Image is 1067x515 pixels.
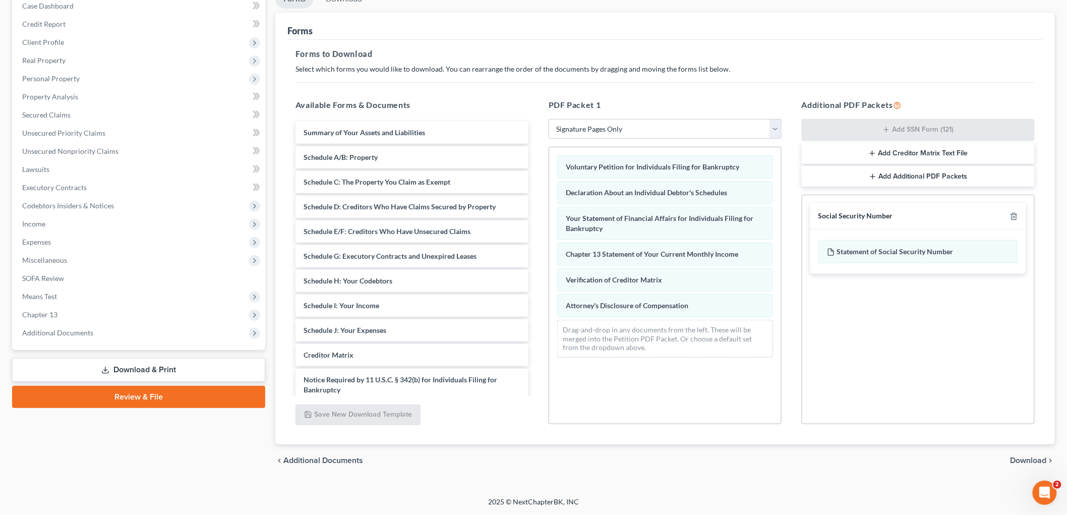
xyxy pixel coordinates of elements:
[32,330,40,338] button: Gif picker
[1033,481,1057,505] iframe: Intercom live chat
[22,110,71,119] span: Secured Claims
[90,110,186,121] div: you're welcome, thank you
[22,238,51,246] span: Expenses
[295,64,1035,74] p: Select which forms you would like to download. You can rearrange the order of the documents by dr...
[304,301,379,310] span: Schedule I: Your Income
[22,147,118,155] span: Unsecured Nonpriority Claims
[14,124,265,142] a: Unsecured Priority Claims
[304,375,497,394] span: Notice Required by 11 U.S.C. § 342(b) for Individuals Filing for Bankruptcy
[22,183,87,192] span: Executory Contracts
[304,351,353,359] span: Creditor Matrix
[22,274,64,282] span: SOFA Review
[818,240,1018,263] div: Statement of Social Security Number
[566,275,662,284] span: Verification of Creditor Matrix
[16,70,157,90] div: Thanks for the details, [PERSON_NAME]!
[287,25,313,37] div: Forms
[22,2,74,10] span: Case Dashboard
[14,88,265,106] a: Property Analysis
[29,6,45,22] img: Profile image for Operator
[8,134,194,266] div: Emma says…
[304,202,496,211] span: Schedule D: Creditors Who Have Claims Secured by Property
[22,256,67,264] span: Miscellaneous
[802,166,1035,187] button: Add Additional PDF Packets
[16,140,157,259] div: It seems like there's an issue trying to attach one or more of the PDFs for this case. Unfortunat...
[8,64,194,104] div: Emma says…
[304,178,450,186] span: Schedule C: The Property You Claim as Exempt
[566,214,753,233] span: Your Statement of Financial Affairs for Individuals Filing for Bankruptcy
[14,179,265,197] a: Executory Contracts
[1011,456,1047,465] span: Download
[14,269,265,288] a: SOFA Review
[49,5,85,13] h1: Operator
[304,227,470,236] span: Schedule E/F: Creditors Who Have Unsecured Claims
[9,309,193,326] textarea: Message…
[16,272,157,302] div: Do you have the name of the other case that was duplicated and had a filing error?
[8,134,165,265] div: It seems like there's an issue trying to attach one or more of the PDFs for this case. Unfortunat...
[22,165,49,174] span: Lawsuits
[22,56,66,65] span: Real Property
[14,142,265,160] a: Unsecured Nonpriority Claims
[566,301,688,310] span: Attorney's Disclosure of Compensation
[8,266,165,308] div: Do you have the name of the other case that was duplicated and had a filing error?[PERSON_NAME] •...
[304,153,378,161] span: Schedule A/B: Property
[818,211,893,221] div: Social Security Number
[275,456,363,465] a: chevron_left Additional Documents
[295,99,528,111] h5: Available Forms & Documents
[82,104,194,127] div: you're welcome, thank you
[22,201,114,210] span: Codebtors Insiders & Notices
[304,128,425,137] span: Summary of Your Assets and Liabilities
[304,276,392,285] span: Schedule H: Your Codebtors
[22,129,105,137] span: Unsecured Priority Claims
[22,219,45,228] span: Income
[64,330,72,338] button: Start recording
[14,15,265,33] a: Credit Report
[802,99,1035,111] h5: Additional PDF Packets
[295,405,421,426] button: Save New Download Template
[173,326,189,342] button: Send a message…
[48,330,56,338] button: Upload attachment
[8,104,194,135] div: Amy says…
[158,4,177,23] button: Home
[177,4,195,22] div: Close
[22,328,93,337] span: Additional Documents
[549,99,782,111] h5: PDF Packet 1
[8,64,165,96] div: Thanks for the details, [PERSON_NAME]!
[14,106,265,124] a: Secured Claims
[557,320,773,358] div: Drag-and-drop in any documents from the left. These will be merged into the Petition PDF Packet. ...
[802,143,1035,164] button: Add Creditor Matrix Text File
[1053,481,1061,489] span: 2
[1011,456,1055,465] button: Download chevron_right
[22,20,66,28] span: Credit Report
[49,13,126,23] p: The team can also help
[12,386,265,408] a: Review & File
[22,74,80,83] span: Personal Property
[12,358,265,382] a: Download & Print
[295,48,1035,60] h5: Forms to Download
[22,92,78,101] span: Property Analysis
[566,250,738,258] span: Chapter 13 Statement of Your Current Monthly Income
[1047,456,1055,465] i: chevron_right
[275,456,283,465] i: chevron_left
[16,330,24,338] button: Emoji picker
[304,326,386,334] span: Schedule J: Your Expenses
[566,162,739,171] span: Voluntary Petition for Individuals Filing for Bankruptcy
[304,252,477,260] span: Schedule G: Executory Contracts and Unexpired Leases
[14,160,265,179] a: Lawsuits
[566,188,727,197] span: Declaration About an Individual Debtor's Schedules
[22,292,57,301] span: Means Test
[22,38,64,46] span: Client Profile
[7,4,26,23] button: go back
[802,119,1035,141] button: Add SSN Form (121)
[22,310,57,319] span: Chapter 13
[246,497,821,515] div: 2025 © NextChapterBK, INC
[8,266,194,326] div: Emma says…
[283,456,363,465] span: Additional Documents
